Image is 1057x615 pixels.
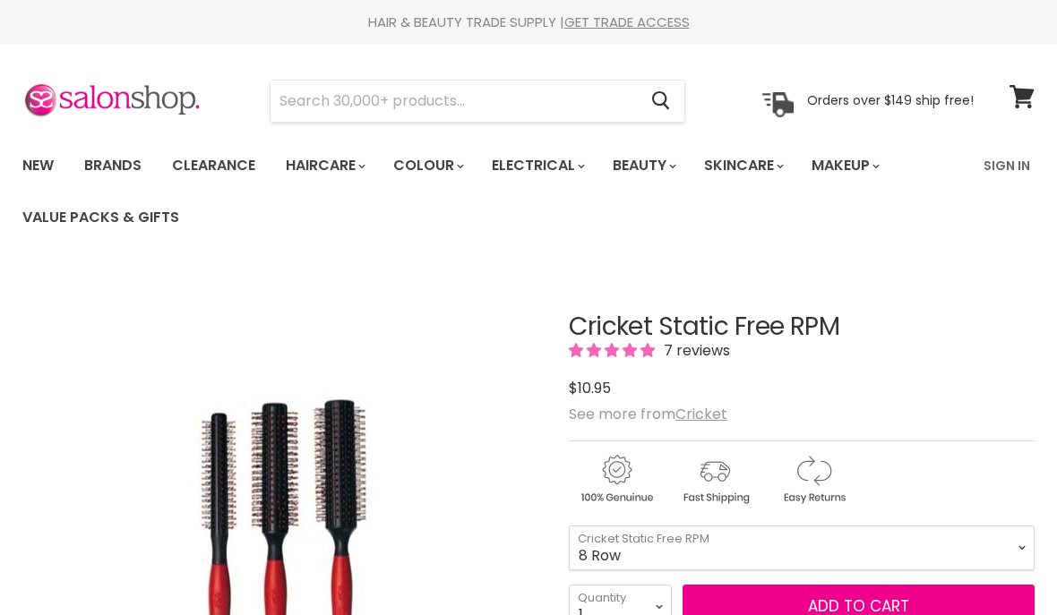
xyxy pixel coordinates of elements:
[478,147,596,184] a: Electrical
[766,452,861,507] img: returns.gif
[599,147,687,184] a: Beauty
[675,404,727,424] a: Cricket
[564,13,690,31] a: GET TRADE ACCESS
[159,147,269,184] a: Clearance
[9,199,193,236] a: Value Packs & Gifts
[71,147,155,184] a: Brands
[569,404,727,424] span: See more from
[272,147,376,184] a: Haircare
[807,92,974,108] p: Orders over $149 ship free!
[569,340,658,361] span: 5.00 stars
[569,313,1035,341] h1: Cricket Static Free RPM
[9,147,67,184] a: New
[658,340,730,361] span: 7 reviews
[691,147,795,184] a: Skincare
[9,140,973,243] ul: Main menu
[569,452,664,507] img: genuine.gif
[270,80,685,123] form: Product
[271,81,637,122] input: Search
[380,147,475,184] a: Colour
[667,452,762,507] img: shipping.gif
[569,378,611,398] span: $10.95
[973,147,1041,184] a: Sign In
[637,81,684,122] button: Search
[798,147,890,184] a: Makeup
